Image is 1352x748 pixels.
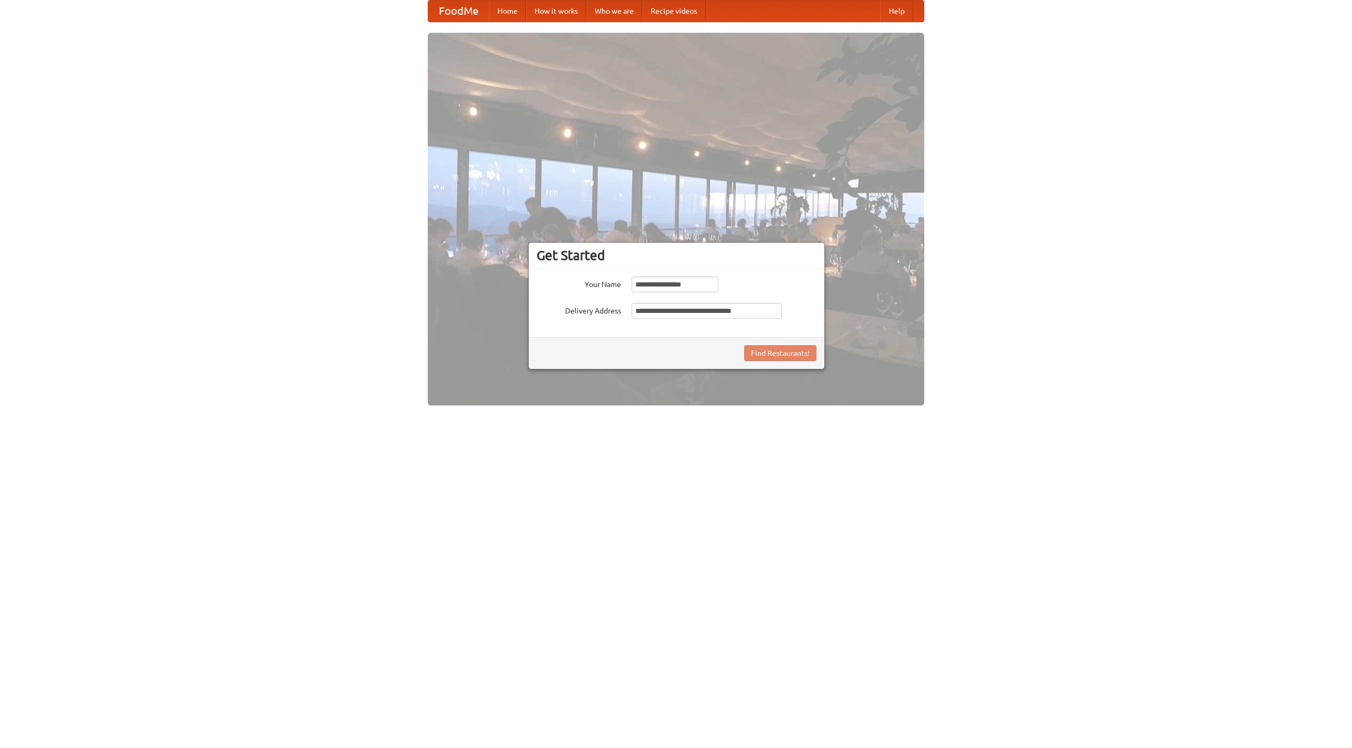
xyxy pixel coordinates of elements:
label: Your Name [537,276,621,290]
a: Home [489,1,526,22]
a: Who we are [586,1,642,22]
a: Help [880,1,913,22]
a: Recipe videos [642,1,706,22]
button: Find Restaurants! [744,345,816,361]
a: FoodMe [428,1,489,22]
label: Delivery Address [537,303,621,316]
a: How it works [526,1,586,22]
h3: Get Started [537,247,816,263]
